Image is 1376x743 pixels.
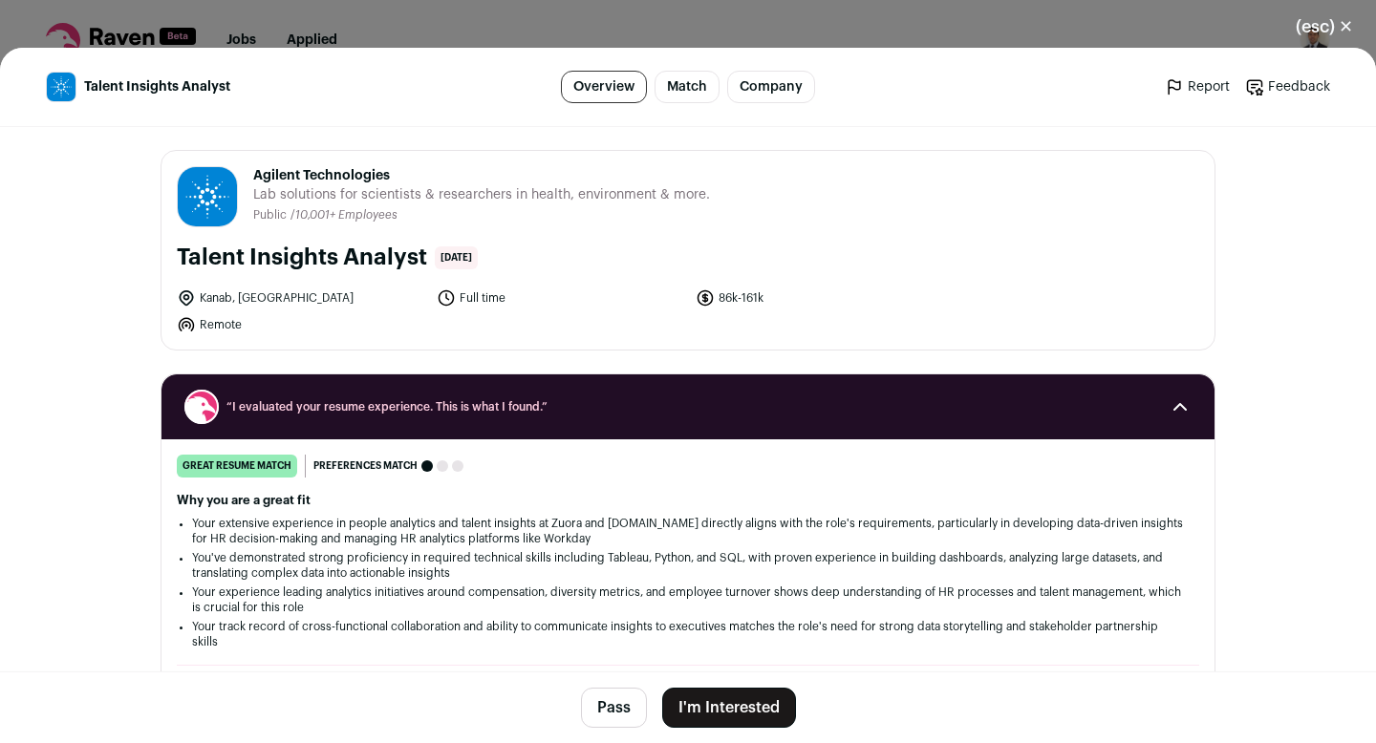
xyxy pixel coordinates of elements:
[177,315,425,334] li: Remote
[1273,6,1376,48] button: Close modal
[662,688,796,728] button: I'm Interested
[437,288,685,308] li: Full time
[177,288,425,308] li: Kanab, [GEOGRAPHIC_DATA]
[192,550,1184,581] li: You've demonstrated strong proficiency in required technical skills including Tableau, Python, an...
[561,71,647,103] a: Overview
[581,688,647,728] button: Pass
[1165,77,1230,96] a: Report
[177,243,427,273] h1: Talent Insights Analyst
[226,399,1150,414] span: “I evaluated your resume experience. This is what I found.”
[177,493,1199,508] h2: Why you are a great fit
[290,208,398,223] li: /
[696,288,944,308] li: 86k-161k
[253,208,290,223] li: Public
[178,167,237,226] img: 2e6db971251f6342dec0f64e8c378e674454ac3bff7625ae1b36df37a79873b0.jpg
[253,166,710,185] span: Agilent Technologies
[253,185,710,204] span: Lab solutions for scientists & researchers in health, environment & more.
[435,246,478,269] span: [DATE]
[192,619,1184,649] li: Your track record of cross-functional collaboration and ability to communicate insights to execut...
[177,455,297,478] div: great resume match
[192,584,1184,615] li: Your experience leading analytics initiatives around compensation, diversity metrics, and employe...
[192,516,1184,546] li: Your extensive experience in people analytics and talent insights at Zuora and [DOMAIN_NAME] dire...
[655,71,720,103] a: Match
[727,71,815,103] a: Company
[47,73,75,101] img: 2e6db971251f6342dec0f64e8c378e674454ac3bff7625ae1b36df37a79873b0.jpg
[313,456,418,476] span: Preferences match
[295,209,398,221] span: 10,001+ Employees
[84,77,230,96] span: Talent Insights Analyst
[1245,77,1330,96] a: Feedback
